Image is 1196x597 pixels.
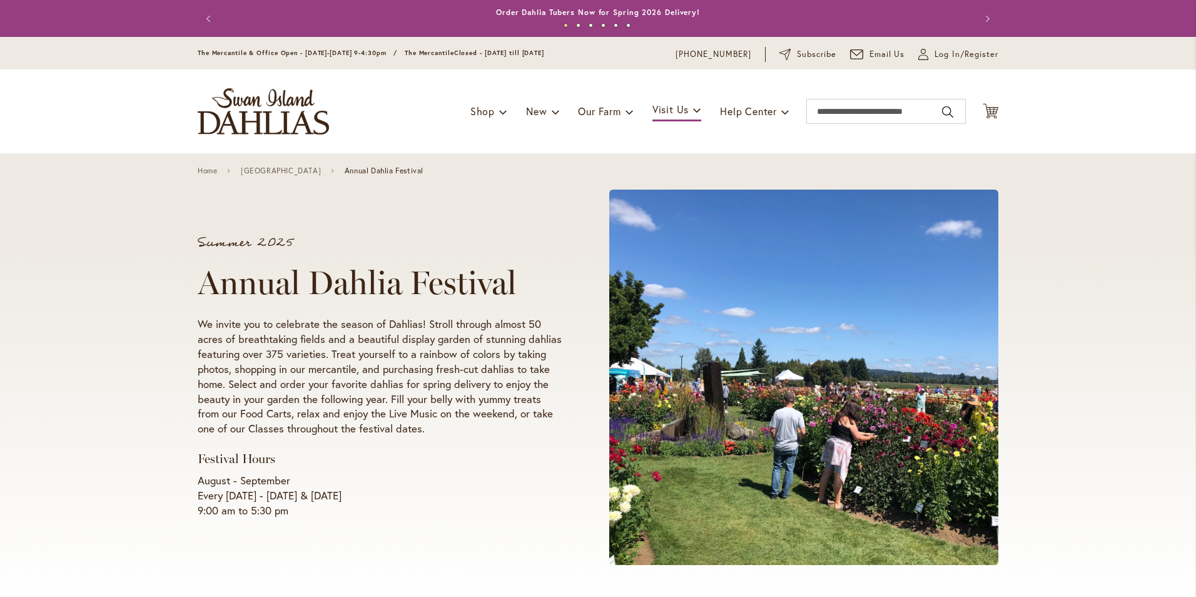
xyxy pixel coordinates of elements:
[779,48,836,61] a: Subscribe
[198,237,562,249] p: Summer 2025
[198,451,562,467] h3: Festival Hours
[869,48,905,61] span: Email Us
[973,6,998,31] button: Next
[454,49,544,57] span: Closed - [DATE] till [DATE]
[345,166,423,175] span: Annual Dahlia Festival
[564,23,568,28] button: 1 of 6
[589,23,593,28] button: 3 of 6
[198,6,223,31] button: Previous
[470,105,495,118] span: Shop
[198,317,562,437] p: We invite you to celebrate the season of Dahlias! Stroll through almost 50 acres of breathtaking ...
[576,23,580,28] button: 2 of 6
[198,473,562,518] p: August - September Every [DATE] - [DATE] & [DATE] 9:00 am to 5:30 pm
[676,48,751,61] a: [PHONE_NUMBER]
[850,48,905,61] a: Email Us
[526,105,547,118] span: New
[614,23,618,28] button: 5 of 6
[198,88,329,135] a: store logo
[626,23,631,28] button: 6 of 6
[918,48,998,61] a: Log In/Register
[198,166,217,175] a: Home
[198,49,454,57] span: The Mercantile & Office Open - [DATE]-[DATE] 9-4:30pm / The Mercantile
[198,264,562,302] h1: Annual Dahlia Festival
[797,48,836,61] span: Subscribe
[720,105,777,118] span: Help Center
[935,48,998,61] span: Log In/Register
[601,23,606,28] button: 4 of 6
[241,166,321,175] a: [GEOGRAPHIC_DATA]
[578,105,621,118] span: Our Farm
[496,8,700,17] a: Order Dahlia Tubers Now for Spring 2026 Delivery!
[652,103,689,116] span: Visit Us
